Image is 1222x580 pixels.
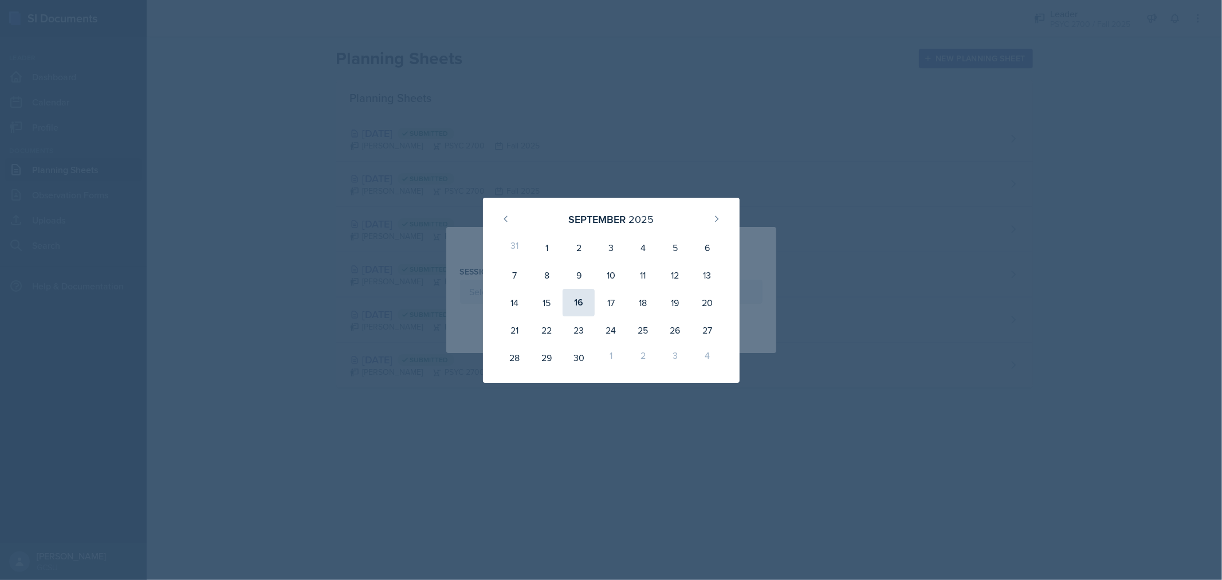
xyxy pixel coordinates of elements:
[531,344,563,371] div: 29
[531,316,563,344] div: 22
[563,289,595,316] div: 16
[595,289,627,316] div: 17
[659,344,691,371] div: 3
[531,234,563,261] div: 1
[563,316,595,344] div: 23
[595,316,627,344] div: 24
[563,344,595,371] div: 30
[499,316,531,344] div: 21
[628,211,654,227] div: 2025
[499,344,531,371] div: 28
[627,289,659,316] div: 18
[627,344,659,371] div: 2
[659,234,691,261] div: 5
[531,289,563,316] div: 15
[691,344,723,371] div: 4
[595,261,627,289] div: 10
[499,261,531,289] div: 7
[627,316,659,344] div: 25
[563,261,595,289] div: 9
[659,289,691,316] div: 19
[659,316,691,344] div: 26
[627,234,659,261] div: 4
[595,234,627,261] div: 3
[659,261,691,289] div: 12
[595,344,627,371] div: 1
[531,261,563,289] div: 8
[691,261,723,289] div: 13
[691,289,723,316] div: 20
[499,234,531,261] div: 31
[691,316,723,344] div: 27
[627,261,659,289] div: 11
[691,234,723,261] div: 6
[568,211,626,227] div: September
[499,289,531,316] div: 14
[563,234,595,261] div: 2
